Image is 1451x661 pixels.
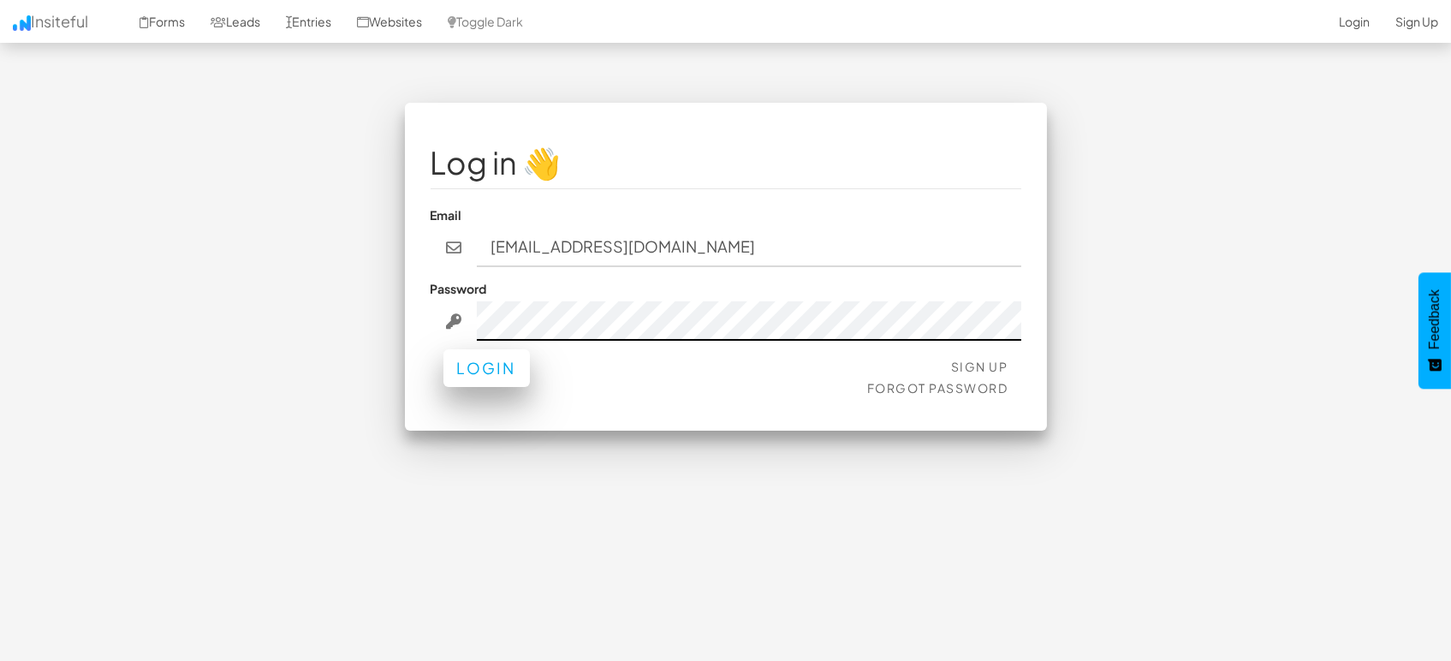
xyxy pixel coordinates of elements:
label: Email [431,206,462,223]
button: Login [443,349,530,387]
a: Forgot Password [867,380,1008,396]
a: Sign Up [951,359,1008,374]
span: Feedback [1427,289,1442,349]
h1: Log in 👋 [431,146,1021,180]
button: Feedback - Show survey [1418,272,1451,389]
img: icon.png [13,15,31,31]
label: Password [431,280,487,297]
input: john@doe.com [477,228,1021,267]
